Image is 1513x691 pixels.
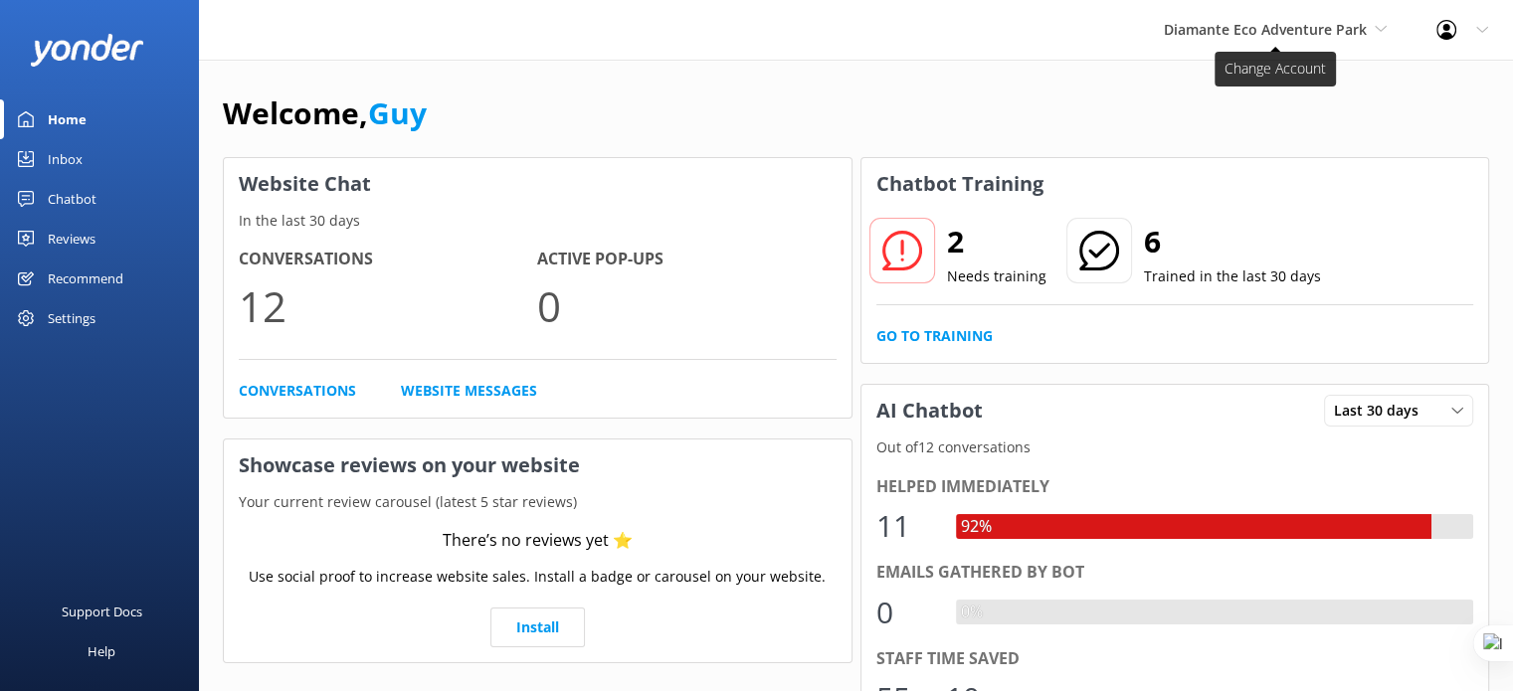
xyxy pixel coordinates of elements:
div: Home [48,99,87,139]
div: Help [88,631,115,671]
h3: Showcase reviews on your website [224,439,851,491]
a: Go to Training [876,325,993,347]
p: Needs training [947,265,1046,287]
div: 0 [876,589,936,636]
div: Recommend [48,259,123,298]
div: There’s no reviews yet ⭐ [443,528,633,554]
a: Guy [368,92,427,133]
h2: 6 [1144,218,1321,265]
h4: Active Pop-ups [537,247,836,272]
p: Use social proof to increase website sales. Install a badge or carousel on your website. [249,566,826,588]
div: Inbox [48,139,83,179]
div: Helped immediately [876,474,1474,500]
p: 12 [239,272,537,339]
a: Install [490,607,585,647]
div: Settings [48,298,95,338]
p: Trained in the last 30 days [1144,265,1321,287]
h3: Chatbot Training [861,158,1058,210]
h3: Website Chat [224,158,851,210]
div: Emails gathered by bot [876,560,1474,586]
h4: Conversations [239,247,537,272]
p: Your current review carousel (latest 5 star reviews) [224,491,851,513]
span: Last 30 days [1334,400,1430,422]
h2: 2 [947,218,1046,265]
div: 92% [956,514,997,540]
div: Staff time saved [876,646,1474,672]
a: Website Messages [401,380,537,402]
p: 0 [537,272,836,339]
div: Chatbot [48,179,96,219]
div: 0% [956,600,988,625]
h1: Welcome, [223,89,427,137]
div: Reviews [48,219,95,259]
div: 11 [876,502,936,550]
a: Conversations [239,380,356,402]
img: yonder-white-logo.png [30,34,144,67]
span: Diamante Eco Adventure Park [1164,20,1367,39]
p: In the last 30 days [224,210,851,232]
h3: AI Chatbot [861,385,998,436]
div: Support Docs [62,592,142,631]
p: Out of 12 conversations [861,436,1489,458]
